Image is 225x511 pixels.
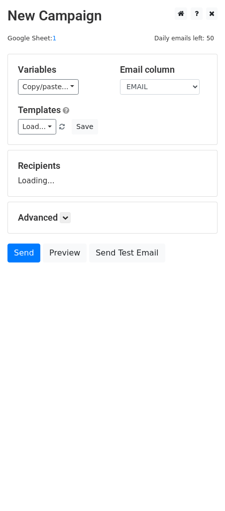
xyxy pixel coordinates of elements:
[18,119,56,134] a: Load...
[89,244,165,262] a: Send Test Email
[151,34,218,42] a: Daily emails left: 50
[151,33,218,44] span: Daily emails left: 50
[18,160,207,171] h5: Recipients
[52,34,56,42] a: 1
[7,244,40,262] a: Send
[43,244,87,262] a: Preview
[72,119,98,134] button: Save
[120,64,207,75] h5: Email column
[18,79,79,95] a: Copy/paste...
[18,64,105,75] h5: Variables
[18,105,61,115] a: Templates
[18,212,207,223] h5: Advanced
[7,7,218,24] h2: New Campaign
[7,34,56,42] small: Google Sheet:
[18,160,207,186] div: Loading...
